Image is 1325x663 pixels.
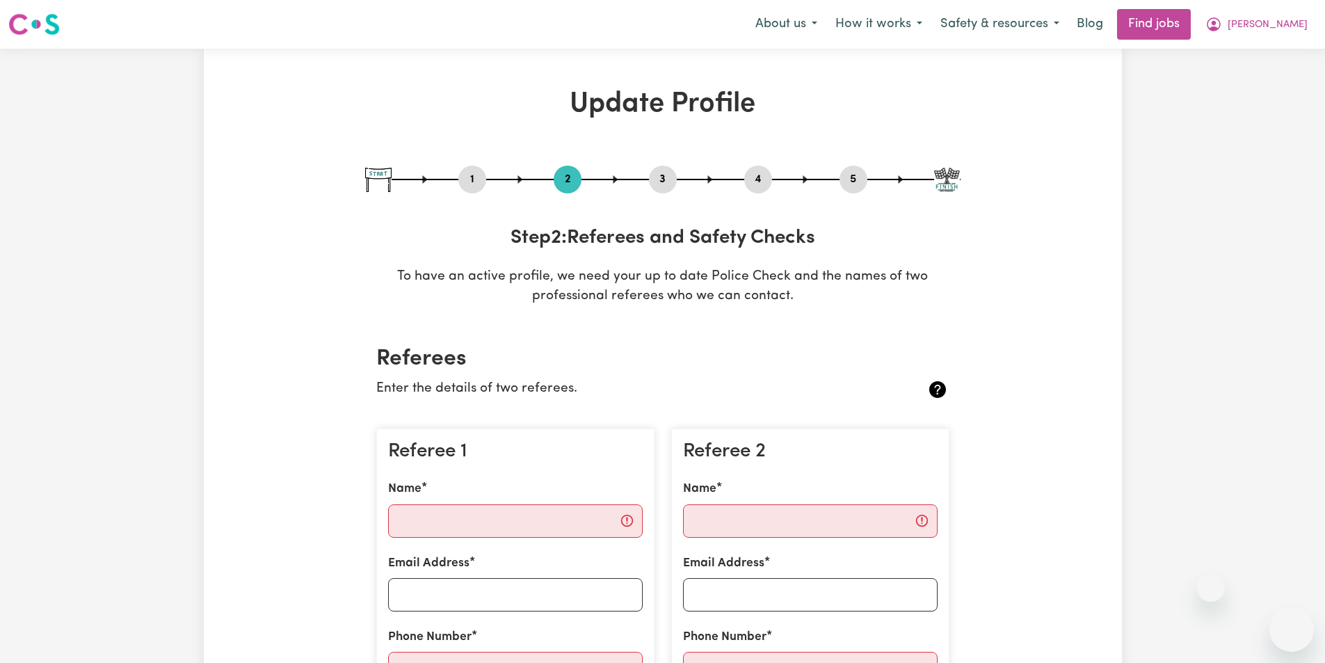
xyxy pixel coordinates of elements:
span: [PERSON_NAME] [1228,17,1308,33]
button: Go to step 2 [554,170,581,189]
p: To have an active profile, we need your up to date Police Check and the names of two professional... [365,267,961,307]
a: Blog [1068,9,1111,40]
iframe: Close message [1197,574,1225,602]
button: Go to step 1 [458,170,486,189]
button: About us [746,10,826,39]
h1: Update Profile [365,88,961,121]
button: How it works [826,10,931,39]
label: Name [683,480,716,498]
h2: Referees [376,346,949,372]
label: Email Address [388,554,469,573]
a: Find jobs [1117,9,1191,40]
label: Email Address [683,554,764,573]
iframe: Button to launch messaging window [1269,607,1314,652]
button: Safety & resources [931,10,1068,39]
h3: Referee 2 [683,440,938,464]
label: Phone Number [683,628,766,646]
label: Phone Number [388,628,472,646]
img: Careseekers logo [8,12,60,37]
button: Go to step 4 [744,170,772,189]
h3: Referee 1 [388,440,643,464]
label: Name [388,480,421,498]
p: Enter the details of two referees. [376,379,854,399]
h3: Step 2 : Referees and Safety Checks [365,227,961,250]
a: Careseekers logo [8,8,60,40]
button: Go to step 5 [840,170,867,189]
button: Go to step 3 [649,170,677,189]
button: My Account [1196,10,1317,39]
